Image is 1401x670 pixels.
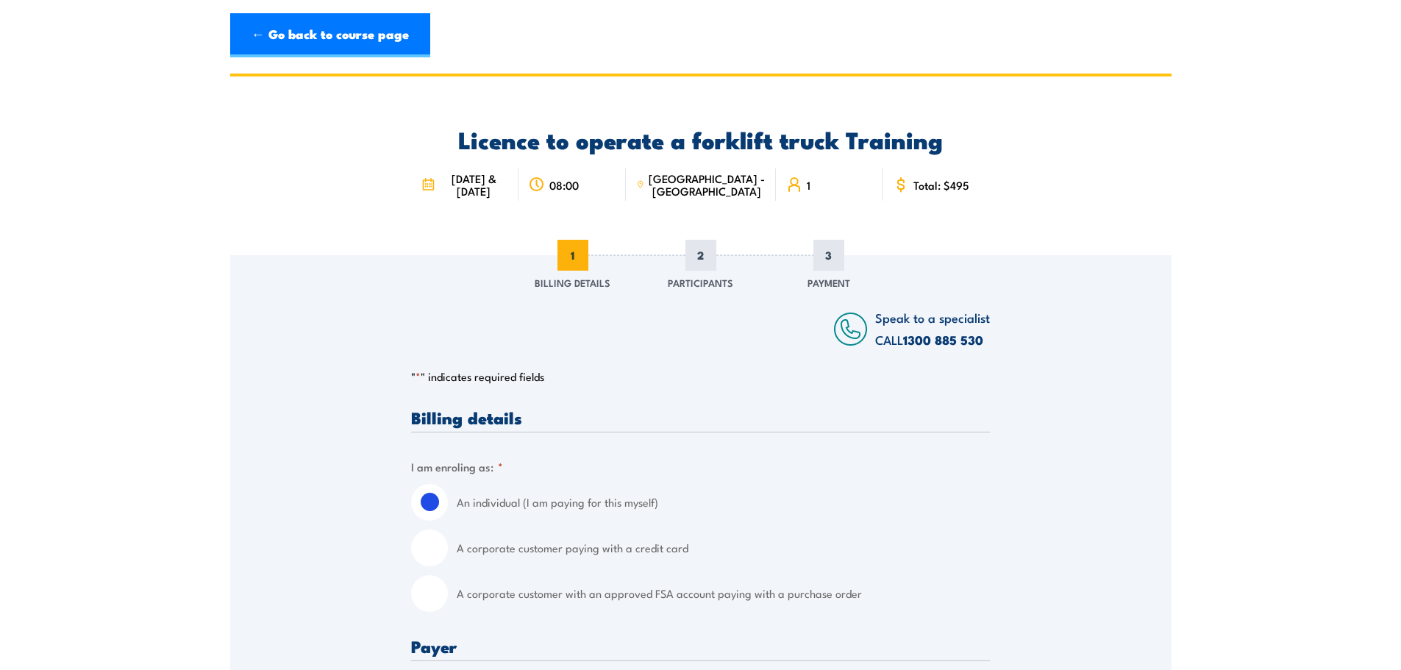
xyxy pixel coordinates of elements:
span: [GEOGRAPHIC_DATA] - [GEOGRAPHIC_DATA] [649,172,766,197]
span: 2 [685,240,716,271]
a: ← Go back to course page [230,13,430,57]
h2: Licence to operate a forklift truck Training [411,129,990,149]
p: " " indicates required fields [411,369,990,384]
span: Payment [808,275,850,290]
h3: Payer [411,638,990,655]
label: A corporate customer paying with a credit card [457,530,990,566]
span: [DATE] & [DATE] [439,172,507,197]
label: A corporate customer with an approved FSA account paying with a purchase order [457,575,990,612]
span: 3 [813,240,844,271]
span: Total: $495 [913,179,969,191]
label: An individual (I am paying for this myself) [457,484,990,521]
span: 1 [807,179,810,191]
a: 1300 885 530 [903,330,983,349]
span: 1 [557,240,588,271]
span: Speak to a specialist CALL [875,308,990,349]
span: 08:00 [549,179,579,191]
legend: I am enroling as: [411,458,503,475]
span: Participants [668,275,733,290]
h3: Billing details [411,409,990,426]
span: Billing Details [535,275,610,290]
